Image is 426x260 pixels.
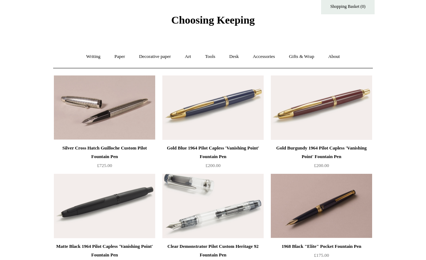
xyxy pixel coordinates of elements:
[171,14,255,26] span: Choosing Keeping
[54,76,155,140] img: Silver Cross Hatch Guilloche Custom Pilot Fountain Pen
[199,48,222,67] a: Tools
[54,144,155,173] a: Silver Cross Hatch Guilloche Custom Pilot Fountain Pen £725.00
[271,174,372,239] img: 1968 Black "Elite" Pocket Fountain Pen
[162,174,264,239] a: Clear Demonstrator Pilot Custom Heritage 92 Fountain Pen Clear Demonstrator Pilot Custom Heritage...
[108,48,132,67] a: Paper
[54,76,155,140] a: Silver Cross Hatch Guilloche Custom Pilot Fountain Pen Silver Cross Hatch Guilloche Custom Pilot ...
[314,253,329,258] span: £175.00
[162,174,264,239] img: Clear Demonstrator Pilot Custom Heritage 92 Fountain Pen
[322,48,346,67] a: About
[314,163,329,168] span: £200.00
[56,144,153,161] div: Silver Cross Hatch Guilloche Custom Pilot Fountain Pen
[97,163,112,168] span: £725.00
[283,48,321,67] a: Gifts & Wrap
[133,48,177,67] a: Decorative paper
[56,242,153,260] div: Matte Black 1964 Pilot Capless 'Vanishing Point' Fountain Pen
[178,48,197,67] a: Art
[206,163,220,168] span: £200.00
[162,144,264,173] a: Gold Blue 1964 Pilot Capless 'Vanishing Point' Fountain Pen £200.00
[171,20,255,25] a: Choosing Keeping
[162,76,264,140] img: Gold Blue 1964 Pilot Capless 'Vanishing Point' Fountain Pen
[247,48,282,67] a: Accessories
[54,174,155,239] img: Matte Black 1964 Pilot Capless 'Vanishing Point' Fountain Pen
[271,76,372,140] a: Gold Burgundy 1964 Pilot Capless 'Vanishing Point' Fountain Pen Gold Burgundy 1964 Pilot Capless ...
[223,48,245,67] a: Desk
[271,174,372,239] a: 1968 Black "Elite" Pocket Fountain Pen 1968 Black "Elite" Pocket Fountain Pen
[80,48,107,67] a: Writing
[273,242,370,251] div: 1968 Black "Elite" Pocket Fountain Pen
[271,144,372,173] a: Gold Burgundy 1964 Pilot Capless 'Vanishing Point' Fountain Pen £200.00
[164,242,262,260] div: Clear Demonstrator Pilot Custom Heritage 92 Fountain Pen
[54,174,155,239] a: Matte Black 1964 Pilot Capless 'Vanishing Point' Fountain Pen Matte Black 1964 Pilot Capless 'Van...
[271,76,372,140] img: Gold Burgundy 1964 Pilot Capless 'Vanishing Point' Fountain Pen
[273,144,370,161] div: Gold Burgundy 1964 Pilot Capless 'Vanishing Point' Fountain Pen
[162,76,264,140] a: Gold Blue 1964 Pilot Capless 'Vanishing Point' Fountain Pen Gold Blue 1964 Pilot Capless 'Vanishi...
[164,144,262,161] div: Gold Blue 1964 Pilot Capless 'Vanishing Point' Fountain Pen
